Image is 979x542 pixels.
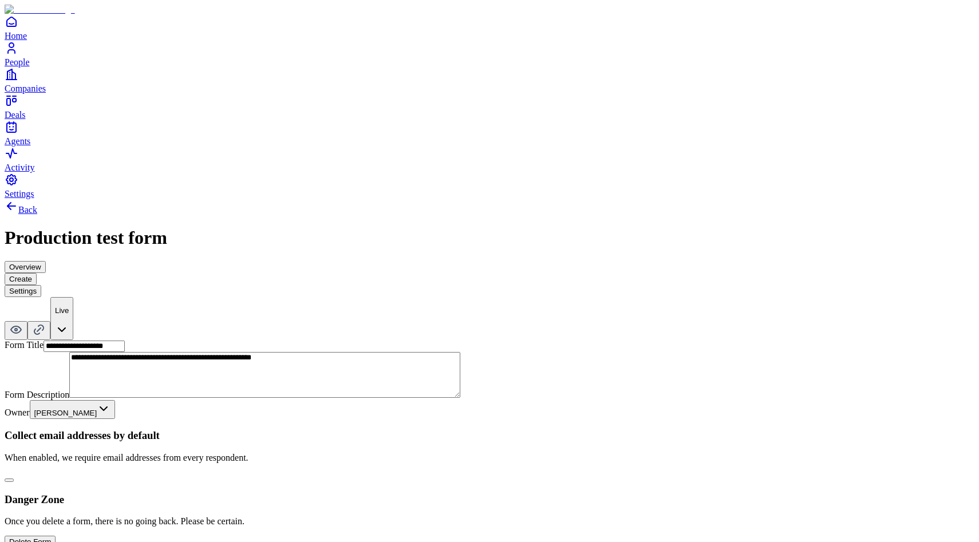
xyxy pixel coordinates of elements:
p: Once you delete a form, there is no going back. Please be certain. [5,516,974,527]
label: Owner [5,408,30,417]
h3: Collect email addresses by default [5,429,974,442]
button: Settings [5,285,41,297]
h1: Production test form [5,227,974,248]
span: Deals [5,110,25,120]
a: Deals [5,94,974,120]
button: Overview [5,261,46,273]
span: Home [5,31,27,41]
a: Home [5,15,974,41]
a: Back [5,205,37,215]
a: Activity [5,147,974,172]
span: Settings [5,189,34,199]
button: Create [5,273,37,285]
span: Agents [5,136,30,146]
p: When enabled, we require email addresses from every respondent. [5,453,974,463]
a: Settings [5,173,974,199]
img: Item Brain Logo [5,5,75,15]
a: Agents [5,120,974,146]
h3: Danger Zone [5,493,974,506]
span: Activity [5,163,34,172]
label: Form Description [5,390,69,399]
a: People [5,41,974,67]
span: Companies [5,84,46,93]
span: People [5,57,30,67]
label: Form Title [5,340,44,350]
a: Companies [5,68,974,93]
